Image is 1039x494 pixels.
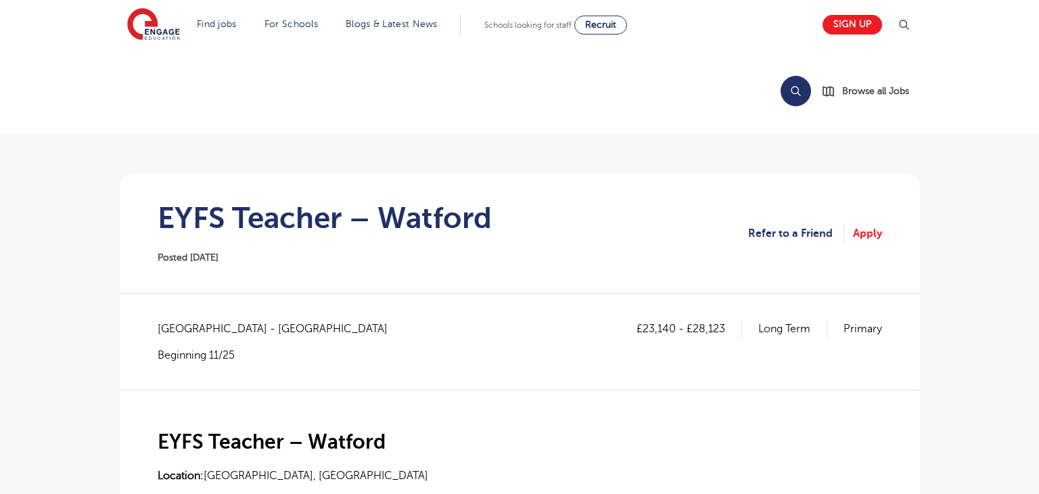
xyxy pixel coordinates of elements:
img: Engage Education [127,8,180,42]
p: Beginning 11/25 [158,348,401,363]
a: Recruit [574,16,627,35]
p: Long Term [758,320,827,338]
a: Blogs & Latest News [346,19,438,29]
a: Refer to a Friend [748,225,844,242]
h1: EYFS Teacher – Watford [158,201,492,235]
span: Recruit [585,20,616,30]
button: Search [781,76,811,106]
a: Browse all Jobs [822,83,920,99]
a: For Schools [264,19,318,29]
h2: EYFS Teacher – Watford [158,430,882,453]
a: Sign up [823,15,882,35]
span: Schools looking for staff [484,20,572,30]
p: Primary [844,320,882,338]
span: [GEOGRAPHIC_DATA] - [GEOGRAPHIC_DATA] [158,320,401,338]
p: £23,140 - £28,123 [637,320,742,338]
strong: Location: [158,470,204,482]
span: Browse all Jobs [842,83,909,99]
a: Find jobs [197,19,237,29]
span: Posted [DATE] [158,252,218,263]
a: Apply [853,225,882,242]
